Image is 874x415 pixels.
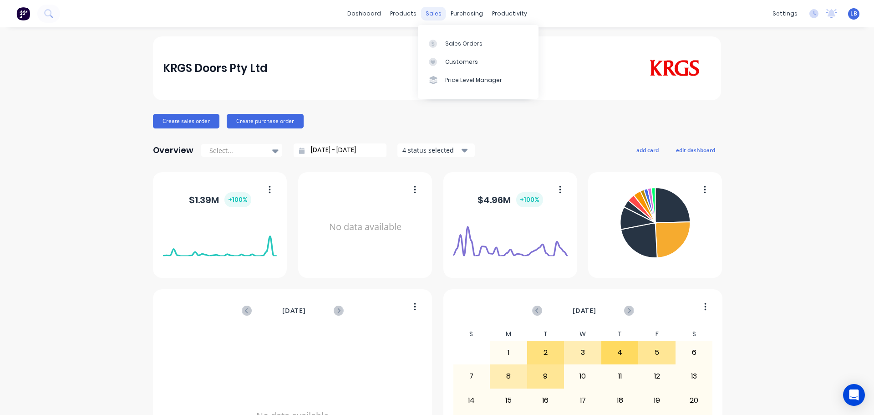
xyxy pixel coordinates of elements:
div: 18 [602,389,638,412]
div: Customers [445,58,478,66]
div: 5 [639,341,675,364]
div: 11 [602,365,638,388]
div: 15 [490,389,527,412]
div: Price Level Manager [445,76,502,84]
div: Open Intercom Messenger [843,384,865,406]
div: 8 [490,365,527,388]
div: settings [768,7,802,20]
div: W [564,328,601,341]
div: Overview [153,141,193,159]
a: dashboard [343,7,386,20]
div: $ 1.39M [189,192,251,207]
div: No data available [308,184,422,270]
div: M [490,328,527,341]
div: T [527,328,564,341]
div: 14 [453,389,490,412]
div: 10 [564,365,601,388]
div: + 100 % [516,192,543,207]
div: $ 4.96M [478,192,543,207]
div: 3 [564,341,601,364]
span: [DATE] [282,306,306,316]
button: edit dashboard [670,144,721,156]
div: Sales Orders [445,40,483,48]
div: 1 [490,341,527,364]
div: 4 [602,341,638,364]
div: F [638,328,676,341]
a: Price Level Manager [418,71,539,89]
button: add card [630,144,665,156]
div: + 100 % [224,192,251,207]
div: purchasing [446,7,488,20]
div: 20 [676,389,712,412]
div: S [676,328,713,341]
span: [DATE] [573,306,596,316]
div: KRGS Doors Pty Ltd [163,59,268,77]
div: 13 [676,365,712,388]
span: LB [850,10,857,18]
div: products [386,7,421,20]
div: 7 [453,365,490,388]
div: 9 [528,365,564,388]
a: Customers [418,53,539,71]
a: Sales Orders [418,34,539,52]
button: Create purchase order [227,114,304,128]
div: 6 [676,341,712,364]
div: sales [421,7,446,20]
div: T [601,328,639,341]
div: S [453,328,490,341]
div: productivity [488,7,532,20]
div: 16 [528,389,564,412]
div: 19 [639,389,675,412]
div: 4 status selected [402,145,460,155]
button: 4 status selected [397,143,475,157]
div: 12 [639,365,675,388]
img: KRGS Doors Pty Ltd [647,60,701,77]
div: 17 [564,389,601,412]
div: 2 [528,341,564,364]
button: Create sales order [153,114,219,128]
img: Factory [16,7,30,20]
